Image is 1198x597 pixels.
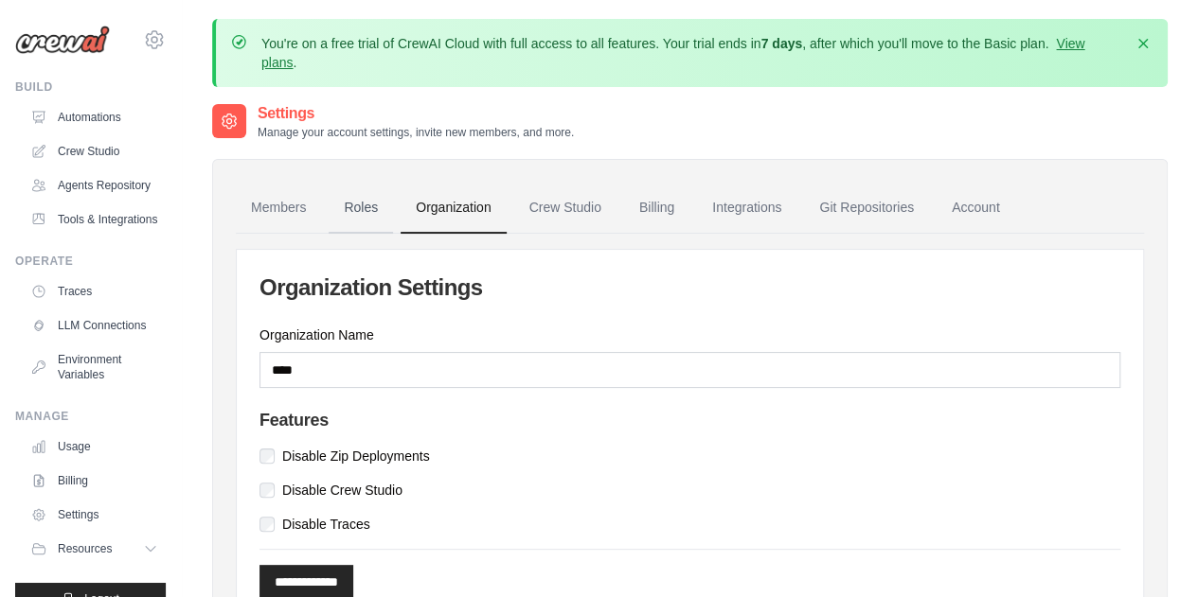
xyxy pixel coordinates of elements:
a: Settings [23,500,166,530]
h2: Organization Settings [259,272,1120,303]
a: Crew Studio [514,183,617,234]
div: Build [15,79,166,95]
a: Organization [401,183,506,234]
a: Crew Studio [23,136,166,167]
div: Manage [15,409,166,424]
label: Disable Traces [282,515,370,534]
a: Automations [23,102,166,132]
p: Manage your account settings, invite new members, and more. [258,125,574,140]
a: Traces [23,276,166,307]
h2: Settings [258,102,574,125]
label: Disable Zip Deployments [282,447,430,465]
a: Tools & Integrations [23,204,166,235]
strong: 7 days [760,36,802,51]
label: Disable Crew Studio [282,481,402,500]
a: Integrations [697,183,796,234]
a: Roles [329,183,393,234]
a: Git Repositories [804,183,929,234]
img: Logo [15,26,110,54]
a: Environment Variables [23,344,166,390]
button: Resources [23,534,166,564]
p: You're on a free trial of CrewAI Cloud with full access to all features. Your trial ends in , aft... [261,34,1122,72]
a: Billing [23,465,166,496]
a: Members [236,183,321,234]
a: Account [937,183,1015,234]
div: Operate [15,254,166,269]
a: Usage [23,431,166,462]
a: Billing [624,183,689,234]
label: Organization Name [259,325,1120,344]
a: Agents Repository [23,170,166,201]
h4: Features [259,411,1120,431]
a: LLM Connections [23,310,166,341]
span: Resources [58,541,112,556]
